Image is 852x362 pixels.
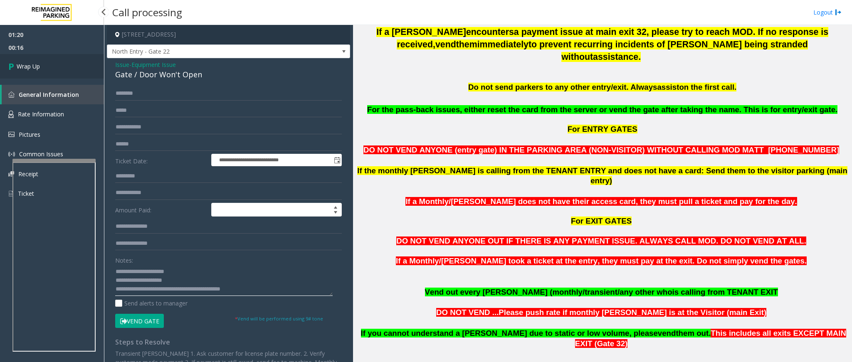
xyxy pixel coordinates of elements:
[357,166,847,185] span: If the monthly [PERSON_NAME] is calling from the TENANT ENTRY and does not have a card: Send them...
[468,83,657,91] span: Do not send parkers to any other entry/exit. Always
[19,131,40,138] span: Pictures
[397,27,828,49] span: a payment issue at main exit 32, please try to reach MOD. If no response is received,
[658,329,676,337] span: vend
[405,197,797,206] span: If a Monthly/[PERSON_NAME] does not have their access card, they must pull a ticket and pay for t...
[575,329,846,348] span: This includes all exits EXCEPT MAIN EXIT (Gate 32)
[235,315,323,322] small: Vend will be performed using 9# tone
[638,52,641,62] span: .
[330,203,341,210] span: Increase value
[115,69,342,80] div: Gate / Door Won't Open
[18,110,64,118] span: Rate Information
[19,150,63,158] span: Common Issues
[363,145,839,154] span: DO NOT VEND ANYONE (entry gate) IN THE PARKING AREA (NON-VISITOR) WITHOUT CALLING MOD MATT [PHONE...
[129,61,176,69] span: -
[332,154,341,166] span: Toggle popup
[729,308,766,317] span: main Exit)
[107,45,301,58] span: North Entry - Gate 22
[108,2,186,22] h3: Call processing
[115,253,133,265] label: Notes:
[435,39,456,50] span: vend
[19,91,79,99] span: General Information
[396,256,807,265] span: If a Monthly/[PERSON_NAME] took a ticket at the entry, they must pay at the exit. Do not simply v...
[679,83,736,91] span: on the first call.
[115,299,188,308] label: Send alerts to manager
[676,329,711,337] span: them out.
[113,203,209,217] label: Amount Paid:
[8,132,15,137] img: 'icon'
[17,62,40,71] span: Wrap Up
[131,60,176,69] span: Equipment Issue
[477,39,528,49] span: immediately
[466,27,514,37] span: encounters
[330,210,341,217] span: Decrease value
[367,105,837,114] span: For the pass-back issues, either reset the card from the server or vend the gate after taking the...
[115,314,164,328] button: Vend Gate
[113,154,209,166] label: Ticket Date:
[425,288,672,296] span: Vend out every [PERSON_NAME] (monthly/transient/any other who
[361,329,658,337] span: If you cannot understand a [PERSON_NAME] due to static or low volume, please
[396,236,806,245] span: DO NOT VEND ANYONE OUT IF THERE IS ANY PAYMENT ISSUE. ALWAYS CALL MOD. DO NOT VEND AT ALL.
[568,125,637,133] span: For ENTRY GATES
[657,83,679,91] span: assist
[593,52,638,62] span: assistance
[8,190,14,197] img: 'icon'
[456,39,477,49] span: them
[376,27,466,37] span: If a [PERSON_NAME]
[2,85,104,104] a: General Information
[835,8,842,17] img: logout
[8,91,15,98] img: 'icon'
[115,338,342,346] h4: Steps to Resolve
[8,171,14,177] img: 'icon'
[571,217,632,225] span: For EXIT GATES
[672,288,778,296] span: is calling from TENANT EXIT
[107,25,350,44] h4: [STREET_ADDRESS]
[436,308,729,317] span: DO NOT VEND ...Please push rate if monthly [PERSON_NAME] is at the Visitor (
[115,60,129,69] span: Issue
[528,39,808,62] span: to prevent recurring incidents of [PERSON_NAME] being stranded without
[8,111,14,118] img: 'icon'
[813,8,842,17] a: Logout
[8,151,15,158] img: 'icon'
